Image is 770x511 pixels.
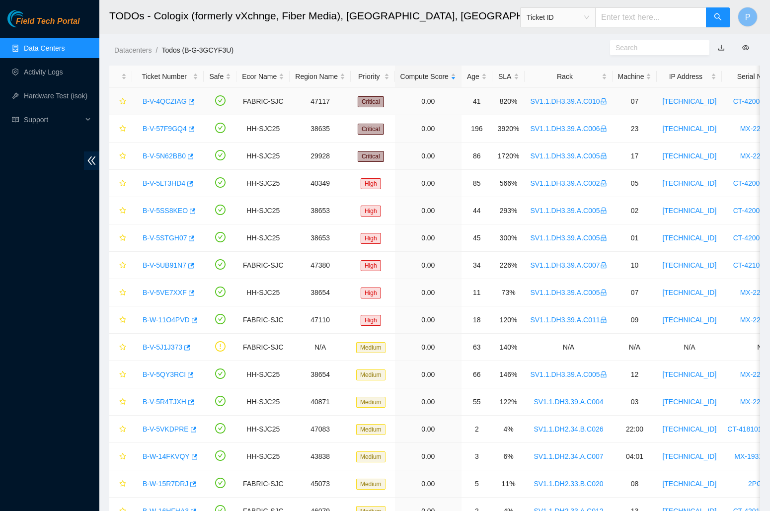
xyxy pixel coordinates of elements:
[143,152,186,160] a: B-V-5N62BB0
[290,143,351,170] td: 29928
[290,416,351,443] td: 47083
[215,396,226,406] span: check-circle
[710,40,732,56] button: download
[84,151,99,170] span: double-left
[215,95,226,106] span: check-circle
[462,334,492,361] td: 63
[12,116,19,123] span: read
[290,170,351,197] td: 40349
[24,92,87,100] a: Hardware Test (isok)
[600,125,607,132] span: lock
[462,197,492,224] td: 44
[290,197,351,224] td: 38653
[613,443,657,470] td: 04:01
[613,115,657,143] td: 23
[395,197,462,224] td: 0.00
[492,170,525,197] td: 566%
[662,398,716,406] a: [TECHNICAL_ID]
[115,175,127,191] button: star
[613,224,657,252] td: 01
[492,334,525,361] td: 140%
[534,452,603,460] a: SV1.1.DH2.34.A.C007
[530,179,607,187] a: SV1.1.DH3.39.A.C002lock
[462,388,492,416] td: 55
[530,234,607,242] a: SV1.1.DH3.39.A.C005lock
[143,125,187,133] a: B-V-57F9GQ4
[215,259,226,270] span: check-circle
[462,252,492,279] td: 34
[361,206,381,217] span: High
[395,170,462,197] td: 0.00
[115,339,127,355] button: star
[600,262,607,269] span: lock
[492,252,525,279] td: 226%
[119,289,126,297] span: star
[525,334,612,361] td: N/A
[143,398,186,406] a: B-V-5R4TJXH
[119,371,126,379] span: star
[462,143,492,170] td: 86
[492,470,525,498] td: 11%
[462,443,492,470] td: 3
[24,110,82,130] span: Support
[143,452,190,460] a: B-W-14FKVQY
[358,96,384,107] span: Critical
[115,257,127,273] button: star
[215,123,226,133] span: check-circle
[492,224,525,252] td: 300%
[143,289,187,296] a: B-V-5VE7XXF
[600,234,607,241] span: lock
[613,279,657,306] td: 07
[613,88,657,115] td: 07
[662,179,716,187] a: [TECHNICAL_ID]
[662,425,716,433] a: [TECHNICAL_ID]
[361,260,381,271] span: High
[236,197,290,224] td: HH-SJC25
[119,234,126,242] span: star
[662,125,716,133] a: [TECHNICAL_ID]
[662,152,716,160] a: [TECHNICAL_ID]
[115,148,127,164] button: star
[236,470,290,498] td: FABRIC-SJC
[119,262,126,270] span: star
[738,7,758,27] button: P
[115,230,127,246] button: star
[662,97,716,105] a: [TECHNICAL_ID]
[534,480,603,488] a: SV1.1.DH2.33.B.C020
[236,306,290,334] td: FABRIC-SJC
[662,370,716,378] a: [TECHNICAL_ID]
[613,334,657,361] td: N/A
[356,369,385,380] span: Medium
[662,234,716,242] a: [TECHNICAL_ID]
[395,334,462,361] td: 0.00
[361,288,381,298] span: High
[236,279,290,306] td: HH-SJC25
[236,143,290,170] td: HH-SJC25
[236,170,290,197] td: HH-SJC25
[115,285,127,300] button: star
[527,10,589,25] span: Ticket ID
[395,115,462,143] td: 0.00
[143,316,190,324] a: B-W-11O4PVD
[361,178,381,189] span: High
[600,152,607,159] span: lock
[395,443,462,470] td: 0.00
[613,361,657,388] td: 12
[215,423,226,434] span: check-circle
[662,289,716,296] a: [TECHNICAL_ID]
[356,397,385,408] span: Medium
[358,124,384,135] span: Critical
[462,470,492,498] td: 5
[143,370,186,378] a: B-V-5QY3RCI
[395,88,462,115] td: 0.00
[236,334,290,361] td: FABRIC-SJC
[534,398,603,406] a: SV1.1.DH3.39.A.C004
[215,287,226,297] span: check-circle
[395,416,462,443] td: 0.00
[115,448,127,464] button: star
[718,44,725,52] a: download
[395,252,462,279] td: 0.00
[236,388,290,416] td: HH-SJC25
[530,97,607,105] a: SV1.1.DH3.39.A.C010lock
[215,177,226,188] span: check-circle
